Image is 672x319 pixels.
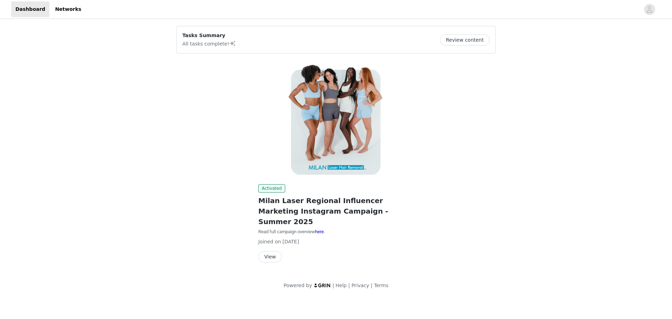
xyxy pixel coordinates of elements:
h2: Milan Laser Regional Influencer Marketing Instagram Campaign - Summer 2025 [258,195,414,227]
span: | [371,283,372,288]
img: logo [314,283,331,287]
div: avatar [646,4,653,15]
span: | [348,283,350,288]
span: Powered by [283,283,312,288]
a: Privacy [351,283,369,288]
span: Read full campaign overview . [258,229,325,234]
a: here [315,229,324,234]
span: | [332,283,334,288]
button: View [258,251,282,262]
a: Terms [374,283,388,288]
a: Networks [51,1,85,17]
span: Activated [258,184,285,193]
a: View [258,254,282,259]
button: Review content [440,34,490,46]
p: All tasks complete! [182,39,236,48]
p: Tasks Summary [182,32,236,39]
span: Joined on [258,239,281,244]
a: Dashboard [11,1,49,17]
span: [DATE] [282,239,299,244]
img: Milan Laser [258,62,414,179]
a: Help [336,283,347,288]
